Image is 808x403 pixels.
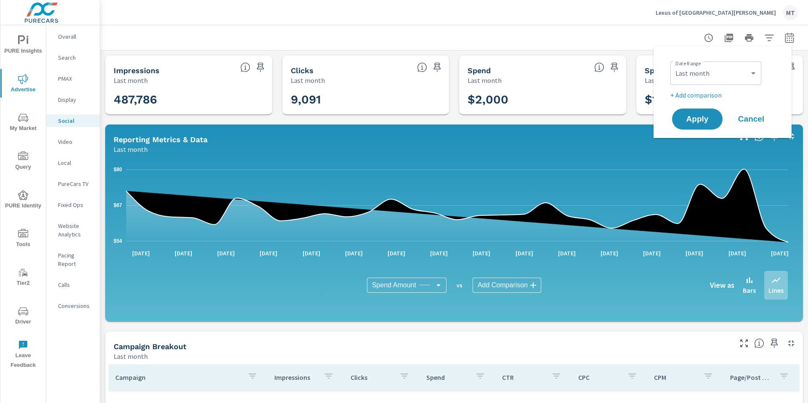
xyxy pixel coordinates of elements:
[783,5,798,20] div: MT
[765,249,795,257] p: [DATE]
[58,32,93,41] p: Overall
[468,75,502,85] p: Last month
[46,135,100,148] div: Video
[46,51,100,64] div: Search
[654,373,696,382] p: CPM
[339,249,369,257] p: [DATE]
[478,281,528,289] span: Add Comparison
[510,249,539,257] p: [DATE]
[743,285,756,295] p: Bars
[3,113,43,133] span: My Market
[115,373,241,382] p: Campaign
[114,351,148,361] p: Last month
[3,74,43,95] span: Advertise
[730,373,772,382] p: Page/Post Action
[58,117,93,125] p: Social
[58,53,93,62] p: Search
[58,281,93,289] p: Calls
[468,66,491,75] h5: Spend
[710,281,734,289] h6: View as
[552,249,582,257] p: [DATE]
[0,25,46,374] div: nav menu
[297,249,326,257] p: [DATE]
[351,373,393,382] p: Clicks
[468,93,618,107] h3: $2,000
[594,62,604,72] span: The amount of money spent on advertising during the period.
[382,249,411,257] p: [DATE]
[254,61,267,74] span: Save this to your personalized report
[670,90,778,100] p: + Add comparison
[58,180,93,188] p: PureCars TV
[761,29,778,46] button: Apply Filters
[58,95,93,104] p: Display
[114,135,207,144] h5: Reporting Metrics & Data
[367,278,447,293] div: Spend Amount
[741,29,757,46] button: Print Report
[768,337,781,350] span: Save this to your personalized report
[114,238,122,244] text: $54
[424,249,454,257] p: [DATE]
[781,29,798,46] button: Select Date Range
[254,249,283,257] p: [DATE]
[46,278,100,291] div: Calls
[3,190,43,211] span: PURE Identity
[114,167,122,172] text: $80
[240,62,250,72] span: The number of times an ad was shown on your behalf.
[720,29,737,46] button: "Export Report to PDF"
[291,66,314,75] h5: Clicks
[737,337,751,350] button: Make Fullscreen
[114,93,264,107] h3: 487,786
[211,249,241,257] p: [DATE]
[58,74,93,83] p: PMAX
[734,115,768,123] span: Cancel
[645,75,679,85] p: Last month
[58,201,93,209] p: Fixed Ops
[768,285,784,295] p: Lines
[467,249,496,257] p: [DATE]
[58,159,93,167] p: Local
[46,30,100,43] div: Overall
[114,202,122,208] text: $67
[3,229,43,249] span: Tools
[274,373,316,382] p: Impressions
[169,249,198,257] p: [DATE]
[46,93,100,106] div: Display
[46,249,100,270] div: Pacing Report
[46,72,100,85] div: PMAX
[3,151,43,172] span: Query
[58,222,93,239] p: Website Analytics
[726,109,776,130] button: Cancel
[723,249,752,257] p: [DATE]
[114,75,148,85] p: Last month
[784,337,798,350] button: Minimize Widget
[58,251,93,268] p: Pacing Report
[58,138,93,146] p: Video
[431,61,444,74] span: Save this to your personalized report
[46,178,100,190] div: PureCars TV
[3,340,43,370] span: Leave Feedback
[645,93,795,107] h3: $13
[46,199,100,211] div: Fixed Ops
[46,220,100,241] div: Website Analytics
[46,114,100,127] div: Social
[426,373,468,382] p: Spend
[114,66,159,75] h5: Impressions
[680,249,709,257] p: [DATE]
[637,249,667,257] p: [DATE]
[291,93,441,107] h3: 9,091
[473,278,541,293] div: Add Comparison
[595,249,624,257] p: [DATE]
[46,156,100,169] div: Local
[502,373,544,382] p: CTR
[680,115,714,123] span: Apply
[46,300,100,312] div: Conversions
[372,281,416,289] span: Spend Amount
[114,144,148,154] p: Last month
[578,373,620,382] p: CPC
[126,249,156,257] p: [DATE]
[58,302,93,310] p: Conversions
[447,281,473,289] p: vs
[672,109,723,130] button: Apply
[3,306,43,327] span: Driver
[3,35,43,56] span: PURE Insights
